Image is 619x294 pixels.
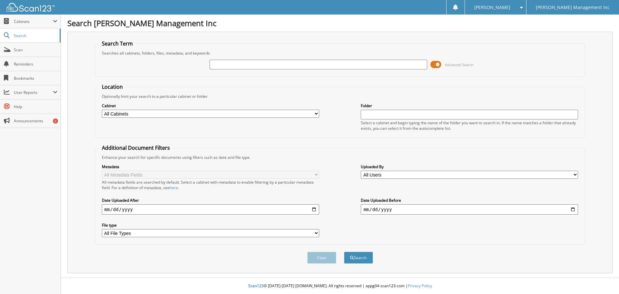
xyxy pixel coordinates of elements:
a: Privacy Policy [408,283,432,289]
span: Help [14,104,57,109]
span: Cabinets [14,19,53,24]
button: Clear [307,252,336,264]
div: All metadata fields are searched by default. Select a cabinet with metadata to enable filtering b... [102,179,319,190]
div: Select a cabinet and begin typing the name of the folder you want to search in. If the name match... [361,120,578,131]
span: Announcements [14,118,57,124]
legend: Location [99,83,126,90]
span: [PERSON_NAME] [474,5,510,9]
legend: Search Term [99,40,136,47]
label: Cabinet [102,103,319,108]
span: Scan [14,47,57,53]
label: Metadata [102,164,319,169]
span: Scan123 [248,283,264,289]
div: Searches all cabinets, folders, files, metadata, and keywords [99,50,582,56]
input: start [102,204,319,215]
div: Optionally limit your search to a particular cabinet or folder [99,94,582,99]
button: Search [344,252,373,264]
label: Date Uploaded After [102,198,319,203]
span: Search [14,33,56,38]
span: User Reports [14,90,53,95]
span: Reminders [14,61,57,67]
legend: Additional Document Filters [99,144,173,151]
div: 5 [53,118,58,124]
label: Uploaded By [361,164,578,169]
div: © [DATE]-[DATE] [DOMAIN_NAME]. All rights reserved | appg04-scan123-com | [61,278,619,294]
iframe: Chat Widget [587,263,619,294]
a: here [170,185,178,190]
img: scan123-logo-white.svg [6,3,55,12]
span: Bookmarks [14,76,57,81]
input: end [361,204,578,215]
div: Enhance your search for specific documents using filters such as date and file type. [99,155,582,160]
h1: Search [PERSON_NAME] Management Inc [67,18,613,28]
span: Advanced Search [445,62,474,67]
label: Date Uploaded Before [361,198,578,203]
label: File type [102,222,319,228]
label: Folder [361,103,578,108]
span: [PERSON_NAME] Management Inc [536,5,610,9]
